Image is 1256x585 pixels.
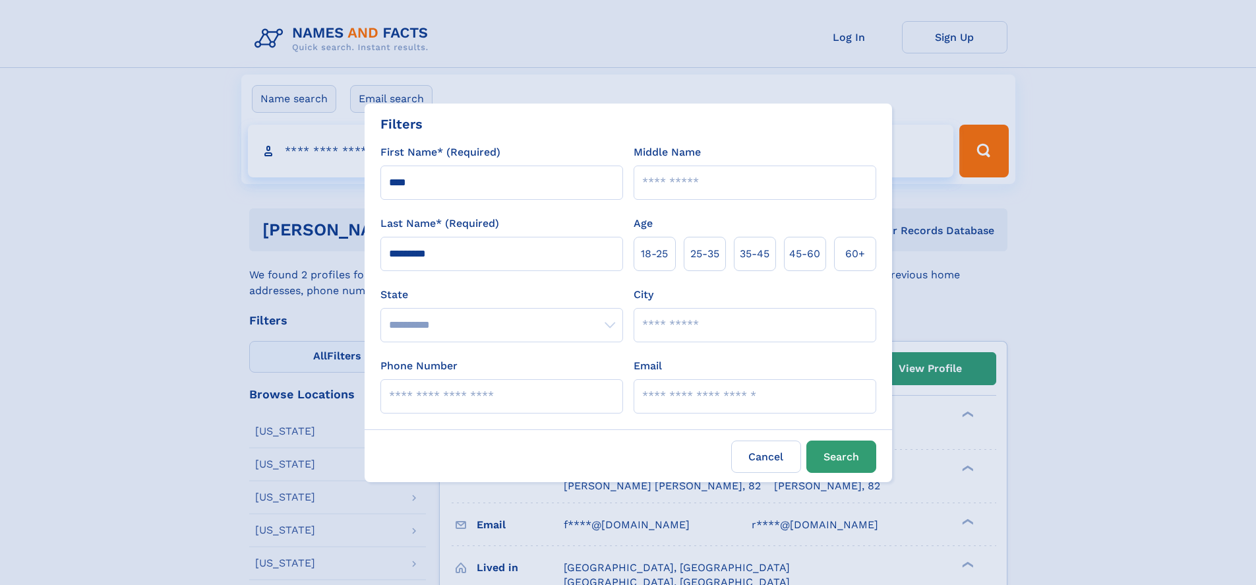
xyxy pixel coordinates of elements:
label: State [380,287,623,303]
div: Filters [380,114,423,134]
label: Last Name* (Required) [380,216,499,231]
span: 18‑25 [641,246,668,262]
label: Phone Number [380,358,458,374]
label: Middle Name [634,144,701,160]
label: First Name* (Required) [380,144,500,160]
span: 45‑60 [789,246,820,262]
span: 25‑35 [690,246,719,262]
button: Search [806,441,876,473]
label: Cancel [731,441,801,473]
span: 35‑45 [740,246,769,262]
label: Age [634,216,653,231]
label: City [634,287,653,303]
label: Email [634,358,662,374]
span: 60+ [845,246,865,262]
